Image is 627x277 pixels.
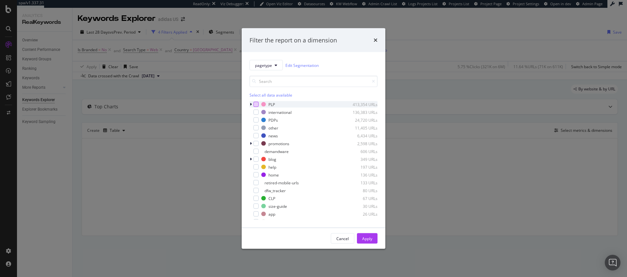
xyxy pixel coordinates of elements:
div: Open Intercom Messenger [605,255,620,270]
div: CLP [268,195,275,201]
div: 136,383 URLs [346,109,378,115]
div: 6,434 URLs [346,133,378,138]
div: 413,354 URLs [346,101,378,107]
div: 606 URLs [346,148,378,154]
div: retired-mobile-urls [265,180,299,185]
div: international [268,109,292,115]
div: 11,405 URLs [346,125,378,131]
div: blog [268,156,276,162]
div: size-guide [268,203,287,209]
button: Cancel [331,233,354,244]
div: 14 URLs [346,219,378,224]
span: pagetype [255,62,272,68]
div: 133 URLs [346,180,378,185]
div: 349 URLs [346,156,378,162]
button: Apply [357,233,378,244]
a: Edit Segmentation [285,62,319,69]
div: other [268,125,278,131]
div: help [268,164,276,170]
div: account [268,219,283,224]
div: news [268,133,278,138]
div: app [268,211,275,217]
div: PLP [268,101,275,107]
div: 136 URLs [346,172,378,177]
div: dfw_tracker [265,188,286,193]
div: 30 URLs [346,203,378,209]
div: 80 URLs [346,188,378,193]
div: 2,598 URLs [346,141,378,146]
div: promotions [268,141,289,146]
button: pagetype [249,60,283,70]
div: 24,720 URLs [346,117,378,123]
div: 197 URLs [346,164,378,170]
div: PDPs [268,117,278,123]
div: 67 URLs [346,195,378,201]
div: home [268,172,279,177]
div: Apply [362,236,372,241]
div: Filter the report on a dimension [249,36,337,44]
div: times [374,36,378,44]
div: demandware [265,148,289,154]
div: 26 URLs [346,211,378,217]
input: Search [249,76,378,87]
div: Cancel [336,236,349,241]
div: modal [242,28,385,249]
div: Select all data available [249,92,378,98]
